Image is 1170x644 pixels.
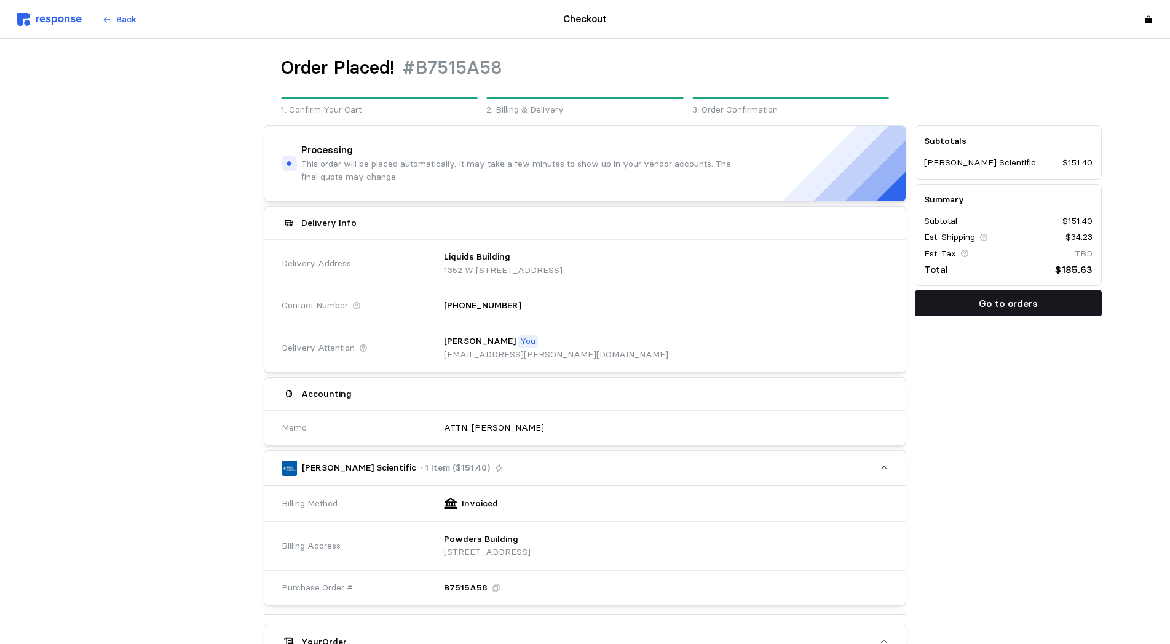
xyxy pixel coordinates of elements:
p: Total [924,262,948,277]
h1: #B7515A58 [403,56,502,80]
p: Invoiced [462,497,498,511]
p: 1352 W [STREET_ADDRESS] [444,264,563,277]
p: [STREET_ADDRESS] [444,546,531,559]
span: Billing Method [282,497,338,511]
p: [PERSON_NAME] Scientific [302,461,416,475]
p: $185.63 [1055,262,1093,277]
p: [PHONE_NUMBER] [444,299,521,312]
span: Delivery Attention [282,341,355,355]
p: Est. Tax [924,247,956,261]
p: $151.40 [1062,156,1093,170]
p: B7515A58 [444,581,488,595]
h5: Delivery Info [301,217,357,229]
span: Billing Address [282,539,341,553]
button: [PERSON_NAME] Scientific· 1 Item ($151.40) [264,451,906,485]
p: · 1 Item ($151.40) [421,461,490,475]
span: Contact Number [282,299,348,312]
h4: Processing [301,143,353,157]
h5: Accounting [301,388,352,400]
span: Purchase Order # [282,581,353,595]
p: You [520,335,536,348]
p: $34.23 [1065,231,1093,244]
p: 3. Order Confirmation [692,103,889,117]
p: This order will be placed automatically. It may take a few minutes to show up in your vendor acco... [301,157,737,184]
span: Delivery Address [282,257,351,271]
p: 1. Confirm Your Cart [281,103,478,117]
p: Powders Building [444,533,518,546]
span: Memo [282,421,307,435]
p: Go to orders [979,296,1038,311]
p: [PERSON_NAME] [444,335,516,348]
p: 2. Billing & Delivery [486,103,683,117]
p: Liquids Building [444,250,510,264]
h1: Order Placed! [281,56,394,80]
p: Back [116,13,136,26]
h5: Subtotals [924,135,1093,148]
p: [PERSON_NAME] Scientific [924,156,1036,170]
p: Subtotal [924,215,957,228]
p: Est. Shipping [924,231,975,244]
p: $151.40 [1062,215,1093,228]
p: TBD [1075,247,1093,261]
img: svg%3e [17,13,82,26]
h5: Summary [924,193,1093,206]
button: Back [95,8,143,31]
p: ATTN: [PERSON_NAME] [444,421,544,435]
button: Go to orders [915,290,1102,316]
p: [EMAIL_ADDRESS][PERSON_NAME][DOMAIN_NAME] [444,348,668,362]
div: [PERSON_NAME] Scientific· 1 Item ($151.40) [264,486,906,605]
h4: Checkout [563,12,607,26]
